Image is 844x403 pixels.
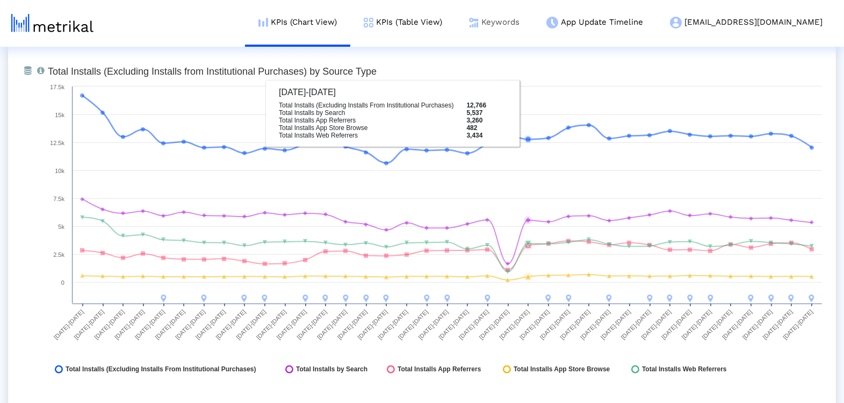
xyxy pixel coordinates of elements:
[48,66,377,77] tspan: Total Installs (Excluding Installs from Institutional Purchases) by Source Type
[61,279,64,286] text: 0
[546,17,558,28] img: app-update-menu-icon.png
[58,224,64,230] text: 5k
[579,308,611,341] text: [DATE]-[DATE]
[417,308,449,341] text: [DATE]-[DATE]
[539,308,571,341] text: [DATE]-[DATE]
[437,308,470,341] text: [DATE]-[DATE]
[660,308,692,341] text: [DATE]-[DATE]
[50,140,64,146] text: 12.5k
[514,365,610,373] span: Total Installs App Store Browse
[66,365,256,373] span: Total Installs (Excluding Installs From Institutional Purchases)
[600,308,632,341] text: [DATE]-[DATE]
[194,308,227,341] text: [DATE]-[DATE]
[73,308,105,341] text: [DATE]-[DATE]
[356,308,388,341] text: [DATE]-[DATE]
[174,308,206,341] text: [DATE]-[DATE]
[761,308,793,341] text: [DATE]-[DATE]
[134,308,166,341] text: [DATE]-[DATE]
[53,251,64,258] text: 2.5k
[364,18,373,27] img: kpi-table-menu-icon.png
[478,308,510,341] text: [DATE]-[DATE]
[336,308,369,341] text: [DATE]-[DATE]
[214,308,247,341] text: [DATE]-[DATE]
[681,308,713,341] text: [DATE]-[DATE]
[55,112,64,118] text: 15k
[458,308,490,341] text: [DATE]-[DATE]
[295,308,328,341] text: [DATE]-[DATE]
[235,308,267,341] text: [DATE]-[DATE]
[53,196,64,202] text: 7.5k
[469,18,479,27] img: keywords.png
[53,308,85,341] text: [DATE]-[DATE]
[397,308,429,341] text: [DATE]-[DATE]
[113,308,146,341] text: [DATE]-[DATE]
[559,308,591,341] text: [DATE]-[DATE]
[741,308,774,341] text: [DATE]-[DATE]
[276,308,308,341] text: [DATE]-[DATE]
[377,308,409,341] text: [DATE]-[DATE]
[640,308,672,341] text: [DATE]-[DATE]
[50,84,64,90] text: 17.5k
[258,18,268,27] img: kpi-chart-menu-icon.png
[670,17,682,28] img: my-account-menu-icon.png
[721,308,753,341] text: [DATE]-[DATE]
[93,308,125,341] text: [DATE]-[DATE]
[498,308,530,341] text: [DATE]-[DATE]
[782,308,814,341] text: [DATE]-[DATE]
[619,308,652,341] text: [DATE]-[DATE]
[55,168,64,174] text: 10k
[642,365,727,373] span: Total Installs Web Referrers
[316,308,348,341] text: [DATE]-[DATE]
[255,308,287,341] text: [DATE]-[DATE]
[518,308,551,341] text: [DATE]-[DATE]
[296,365,367,373] span: Total Installs by Search
[701,308,733,341] text: [DATE]-[DATE]
[11,14,93,32] img: metrical-logo-light.png
[398,365,481,373] span: Total Installs App Referrers
[154,308,186,341] text: [DATE]-[DATE]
